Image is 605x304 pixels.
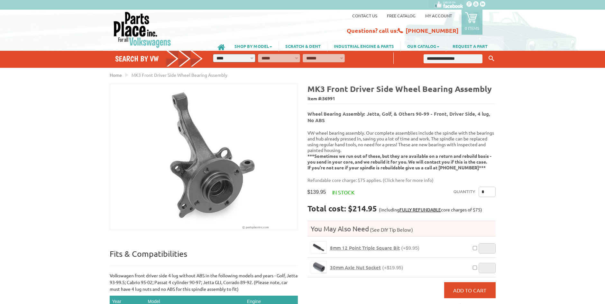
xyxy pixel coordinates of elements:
span: (+$19.95) [382,265,403,270]
span: 36991 [322,95,335,101]
span: (See DIY Tip Below) [369,227,413,233]
span: (including core charges of $75) [379,207,482,212]
a: OUR CATALOG [401,40,446,51]
a: 8mm 12 Point Triple Square Bit(+$9.95) [330,245,419,251]
span: Item #: [307,94,496,103]
img: 8mm 12 Point Triple Square Bit [311,242,326,254]
a: 0 items [462,10,482,35]
p: Volkswagen front driver side 4 lug without ABS in the following models and years - Golf, Jetta 93... [110,272,298,292]
a: 30mm Axle Nut Socket(+$19.95) [330,264,403,271]
strong: Total cost: $214.95 [307,203,377,213]
a: REQUEST A PART [446,40,494,51]
a: INDUSTRIAL ENGINE & PARTS [327,40,400,51]
p: Refundable core charge: $75 applies. ( ) [307,177,491,183]
p: VW wheel bearing assembly. Our complete assemblies include the spindle with the bearings and hub ... [307,130,496,170]
label: Quantity [454,187,475,197]
span: $139.95 [307,189,326,195]
h4: Search by VW [115,54,203,63]
a: Contact us [352,13,377,18]
a: Home [110,72,122,78]
span: (+$9.95) [401,245,419,251]
b: Wheel Bearing Assembly: Jetta, Golf, & Others 90-99 - Front, Driver Side, 4 lug, No ABS [307,111,490,123]
a: SCRATCH & DENT [279,40,327,51]
span: Add to Cart [453,287,486,293]
a: 30mm Axle Nut Socket [311,261,327,273]
span: 30mm Axle Nut Socket [330,264,381,271]
button: Add to Cart [444,282,496,298]
a: My Account [425,13,452,18]
img: MK3 Front Driver Side Wheel Bearing Assembly [110,84,298,230]
b: MK3 Front Driver Side Wheel Bearing Assembly [307,84,491,94]
img: 30mm Axle Nut Socket [311,261,326,273]
button: Keyword Search [487,53,496,64]
b: ***Sometimes we run out of these, but they are available on a return and rebuild basis - you send... [307,153,491,170]
a: Free Catalog [387,13,416,18]
img: Parts Place Inc! [113,11,172,48]
a: Click here for more info [384,177,432,183]
span: MK3 Front Driver Side Wheel Bearing Assembly [132,72,227,78]
span: 8mm 12 Point Triple Square Bit [330,245,400,251]
a: FULLY REFUNDABLE [399,207,441,212]
a: SHOP BY MODEL [228,40,279,51]
p: Fits & Compatibilities [110,249,298,266]
span: In stock [332,189,354,195]
p: 0 items [465,25,479,31]
h4: You May Also Need [307,224,496,233]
